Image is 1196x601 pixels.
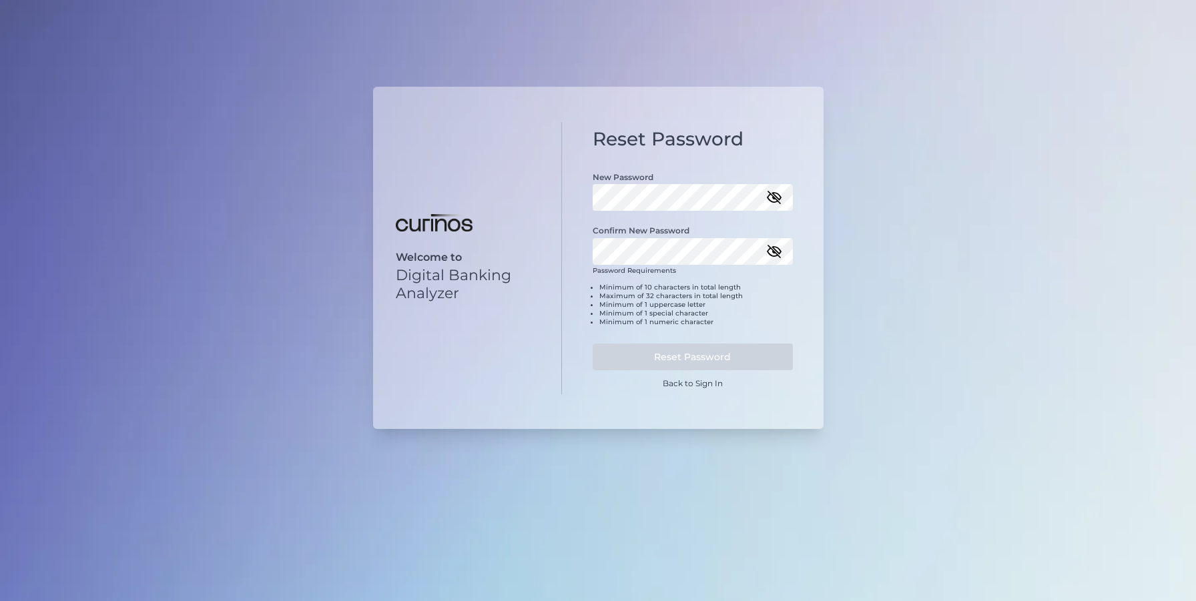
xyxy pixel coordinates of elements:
li: Minimum of 1 uppercase letter [599,300,793,309]
li: Minimum of 10 characters in total length [599,283,793,291]
button: Reset Password [593,344,793,370]
a: Back to Sign In [663,378,723,388]
label: New Password [593,172,653,182]
li: Minimum of 1 numeric character [599,318,793,326]
li: Maximum of 32 characters in total length [599,291,793,300]
p: Welcome to [396,251,539,263]
h1: Reset Password [593,128,793,151]
p: Digital Banking Analyzer [396,266,539,302]
div: Password Requirements [593,266,793,337]
label: Confirm New Password [593,225,689,235]
li: Minimum of 1 special character [599,309,793,318]
img: Digital Banking Analyzer [396,214,473,231]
